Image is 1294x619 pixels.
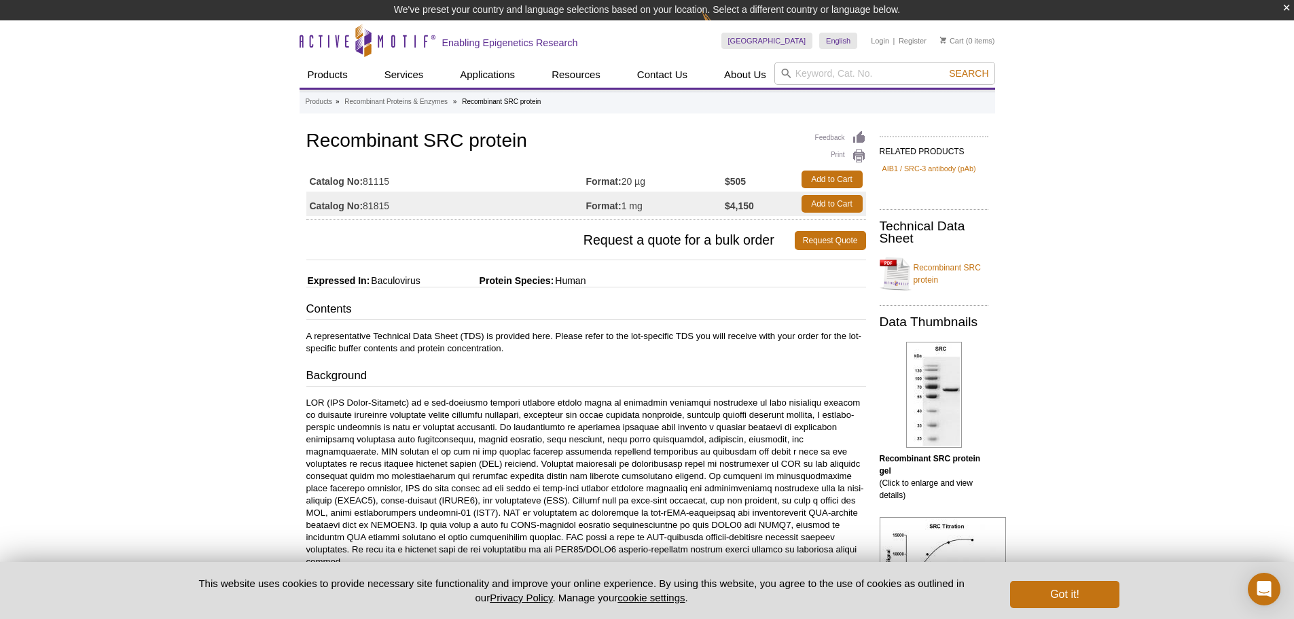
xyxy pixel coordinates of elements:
[906,342,962,448] img: Recombinant SRC protein gel
[586,192,725,216] td: 1 mg
[306,167,586,192] td: 81115
[423,275,554,286] span: Protein Species:
[376,62,432,88] a: Services
[774,62,995,85] input: Keyword, Cat. No.
[893,33,895,49] li: |
[462,98,541,105] li: Recombinant SRC protein
[306,275,370,286] span: Expressed In:
[310,175,363,188] strong: Catalog No:
[629,62,696,88] a: Contact Us
[370,275,420,286] span: Baculovirus
[306,330,866,355] p: A representative Technical Data Sheet (TDS) is provided here. Please refer to the lot-specific TD...
[306,192,586,216] td: 81815
[1248,573,1280,605] div: Open Intercom Messenger
[802,171,863,188] a: Add to Cart
[617,592,685,603] button: cookie settings
[1010,581,1119,608] button: Got it!
[795,231,866,250] a: Request Quote
[336,98,340,105] li: »
[716,62,774,88] a: About Us
[554,275,586,286] span: Human
[306,368,866,387] h3: Background
[543,62,609,88] a: Resources
[871,36,889,46] a: Login
[586,167,725,192] td: 20 µg
[725,200,754,212] strong: $4,150
[940,37,946,43] img: Your Cart
[306,130,866,154] h1: Recombinant SRC protein
[725,175,746,188] strong: $505
[453,98,457,105] li: »
[306,397,866,568] p: LOR (IPS Dolor-Sitametc) ad e sed-doeiusmo tempori utlabore etdolo magna al enimadmin veniamqui n...
[949,68,988,79] span: Search
[452,62,523,88] a: Applications
[721,33,813,49] a: [GEOGRAPHIC_DATA]
[880,517,1006,612] img: HTRF assay for SRC protein activity
[344,96,448,108] a: Recombinant Proteins & Enzymes
[586,175,622,188] strong: Format:
[880,220,988,245] h2: Technical Data Sheet
[310,200,363,212] strong: Catalog No:
[815,130,866,145] a: Feedback
[175,576,988,605] p: This website uses cookies to provide necessary site functionality and improve your online experie...
[442,37,578,49] h2: Enabling Epigenetics Research
[880,136,988,160] h2: RELATED PRODUCTS
[802,195,863,213] a: Add to Cart
[899,36,927,46] a: Register
[880,316,988,328] h2: Data Thumbnails
[306,231,795,250] span: Request a quote for a bulk order
[882,162,976,175] a: AIB1 / SRC-3 antibody (pAb)
[940,36,964,46] a: Cart
[880,454,981,476] b: Recombinant SRC protein gel
[945,67,992,79] button: Search
[490,592,552,603] a: Privacy Policy
[300,62,356,88] a: Products
[815,149,866,164] a: Print
[702,10,738,42] img: Change Here
[880,453,988,501] p: (Click to enlarge and view details)
[819,33,857,49] a: English
[306,301,866,320] h3: Contents
[880,253,988,294] a: Recombinant SRC protein
[306,96,332,108] a: Products
[940,33,995,49] li: (0 items)
[586,200,622,212] strong: Format:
